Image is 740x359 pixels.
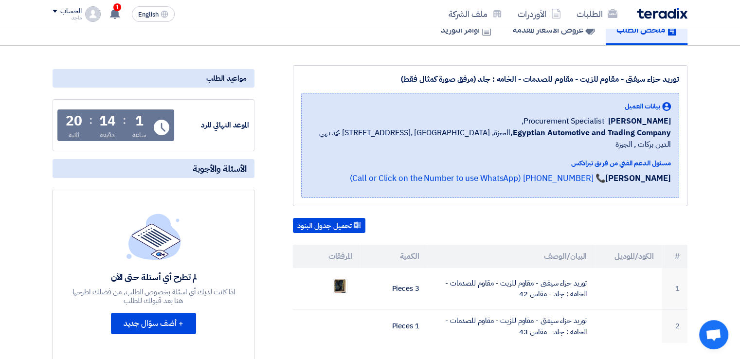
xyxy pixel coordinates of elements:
img: Teradix logo [637,8,687,19]
td: توريد حزاء سيفتى - مقاوم للزيت - مقاوم للصدمات - الخامه : جلد - مقاس 42 [427,268,595,309]
a: 📞 [PHONE_NUMBER] (Call or Click on the Number to use WhatsApp) [349,172,605,184]
button: + أضف سؤال جديد [111,313,196,334]
button: English [132,6,175,22]
div: ماجد [53,15,81,20]
img: empty_state_list.svg [126,214,181,259]
img: Safety_shoes_1758104868091.jpg [333,277,347,295]
h5: ملخص الطلب [616,24,677,35]
div: Open chat [699,320,728,349]
span: 1 [113,3,121,11]
div: : [123,111,126,129]
td: 3 Pieces [360,268,427,309]
a: الأوردرات [510,2,569,25]
a: أوامر التوريد [430,14,502,45]
th: الكمية [360,245,427,268]
a: ملف الشركة [441,2,510,25]
span: English [138,11,159,18]
div: الحساب [60,7,81,16]
span: الجيزة, [GEOGRAPHIC_DATA] ,[STREET_ADDRESS] محمد بهي الدين بركات , الجيزة [309,127,671,150]
th: # [662,245,687,268]
h5: عروض الأسعار المقدمة [513,24,595,35]
span: [PERSON_NAME] [608,115,671,127]
div: 14 [99,114,116,128]
div: 20 [66,114,82,128]
td: 1 Pieces [360,309,427,343]
td: توريد حزاء سيفتى - مقاوم للزيت - مقاوم للصدمات - الخامه : جلد - مقاس 43 [427,309,595,343]
th: المرفقات [293,245,360,268]
strong: [PERSON_NAME] [605,172,671,184]
div: اذا كانت لديك أي اسئلة بخصوص الطلب, من فضلك اطرحها هنا بعد قبولك للطلب [71,287,236,305]
img: profile_test.png [85,6,101,22]
td: 2 [662,309,687,343]
td: 1 [662,268,687,309]
b: Egyptian Automotive and Trading Company, [510,127,671,139]
div: مواعيد الطلب [53,69,254,88]
div: لم تطرح أي أسئلة حتى الآن [71,271,236,283]
div: توريد حزاء سيفتى - مقاوم للزيت - مقاوم للصدمات - الخامه : جلد (مرفق صورة كمثال فقط) [301,73,679,85]
button: تحميل جدول البنود [293,218,365,233]
div: مسئول الدعم الفني من فريق تيرادكس [309,158,671,168]
div: ساعة [132,130,146,140]
a: الطلبات [569,2,625,25]
span: الأسئلة والأجوبة [193,163,247,174]
a: عروض الأسعار المقدمة [502,14,606,45]
h5: أوامر التوريد [441,24,491,35]
span: بيانات العميل [625,101,660,111]
div: الموعد النهائي للرد [176,120,249,131]
div: دقيقة [100,130,115,140]
div: 1 [135,114,144,128]
th: الكود/الموديل [595,245,662,268]
div: ثانية [69,130,80,140]
span: Procurement Specialist, [522,115,605,127]
th: البيان/الوصف [427,245,595,268]
a: ملخص الطلب [606,14,687,45]
div: : [89,111,92,129]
